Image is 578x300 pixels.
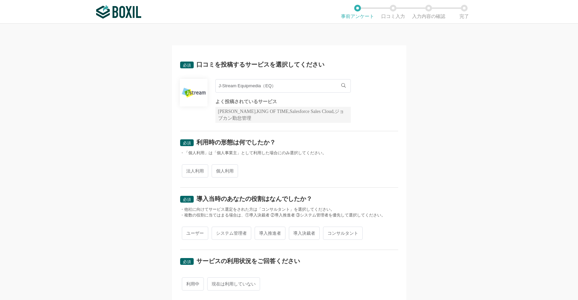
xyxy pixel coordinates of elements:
div: 口コミを投稿するサービスを選択してください [196,62,324,68]
li: 口コミ入力 [376,5,411,19]
div: 導入当時のあなたの役割はなんでしたか？ [196,196,312,202]
span: 法人利用 [182,164,208,178]
span: 導入推進者 [255,227,285,240]
div: ・複数の役割に当てはまる場合は、①導入決裁者 ②導入推進者 ③システム管理者を優先して選択してください。 [180,212,398,218]
div: ・「個人利用」は「個人事業主」として利用した場合にのみ選択してください。 [180,150,398,156]
span: ユーザー [182,227,208,240]
li: 事前アンケート [340,5,376,19]
div: 利用時の形態は何でしたか？ [196,139,276,145]
input: サービス名で検索 [215,79,351,93]
span: 必須 [183,141,191,145]
span: 必須 [183,63,191,68]
span: 個人利用 [212,164,238,178]
img: ボクシルSaaS_ロゴ [96,5,141,19]
span: 導入決裁者 [289,227,320,240]
span: 利用中 [182,277,204,291]
li: 入力内容の確認 [411,5,447,19]
span: 必須 [183,259,191,264]
span: コンサルタント [323,227,363,240]
div: [PERSON_NAME],KING OF TIME,Salesforce Sales Cloud,ジョブカン勤怠管理 [215,107,351,123]
span: 必須 [183,197,191,202]
div: サービスの利用状況をご回答ください [196,258,300,264]
span: システム管理者 [212,227,251,240]
li: 完了 [447,5,482,19]
div: ・他社に向けてサービス選定をされた方は「コンサルタント」を選択してください。 [180,207,398,212]
div: よく投稿されているサービス [215,99,351,104]
span: 現在は利用していない [207,277,260,291]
